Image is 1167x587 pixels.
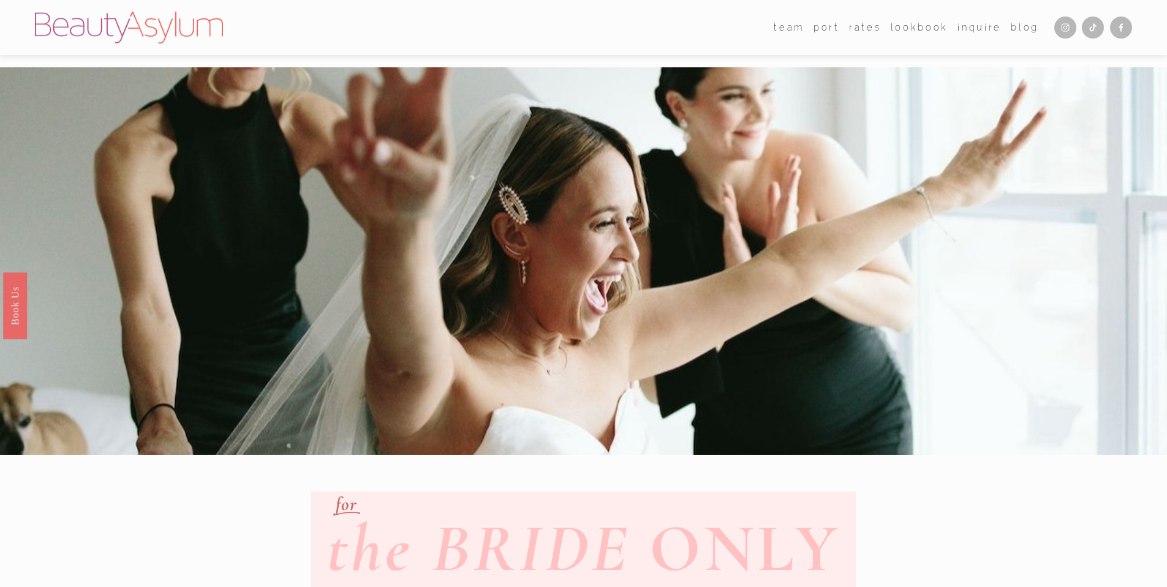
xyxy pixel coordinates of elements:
a: port [814,18,840,36]
a: TikTok [1082,17,1104,39]
em: for [336,493,358,515]
a: Inquire [957,18,1002,36]
a: folder dropdown [774,18,804,36]
a: Blog [1011,18,1039,36]
img: Beauty Asylum | Bridal Hair &amp; Makeup Charlotte &amp; Atlanta [35,12,223,43]
a: Rates [849,18,881,36]
a: Book Us [3,272,27,338]
span: team [774,20,804,36]
a: Lookbook [891,18,948,36]
a: Facebook [1110,17,1132,39]
a: Instagram [1054,17,1076,39]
